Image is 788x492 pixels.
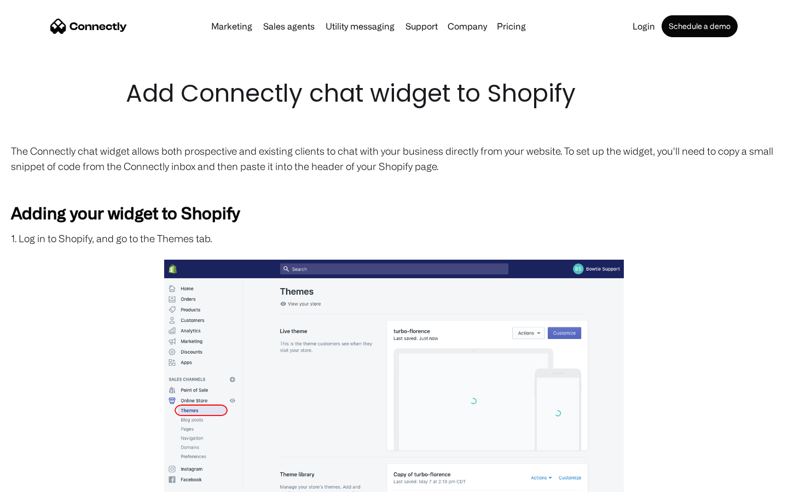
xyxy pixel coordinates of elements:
[11,231,777,246] p: 1. Log in to Shopify, and go to the Themes tab.
[448,19,487,34] div: Company
[11,203,240,222] strong: Adding your widget to Shopify
[11,473,66,488] aside: Language selected: English
[126,77,662,110] h1: Add Connectly chat widget to Shopify
[207,22,257,31] a: Marketing
[493,22,530,31] a: Pricing
[321,22,399,31] a: Utility messaging
[444,19,490,34] div: Company
[11,143,777,174] p: The Connectly chat widget allows both prospective and existing clients to chat with your business...
[662,15,738,37] a: Schedule a demo
[22,473,66,488] ul: Language list
[50,18,127,34] a: home
[628,22,659,31] a: Login
[259,22,319,31] a: Sales agents
[401,22,442,31] a: Support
